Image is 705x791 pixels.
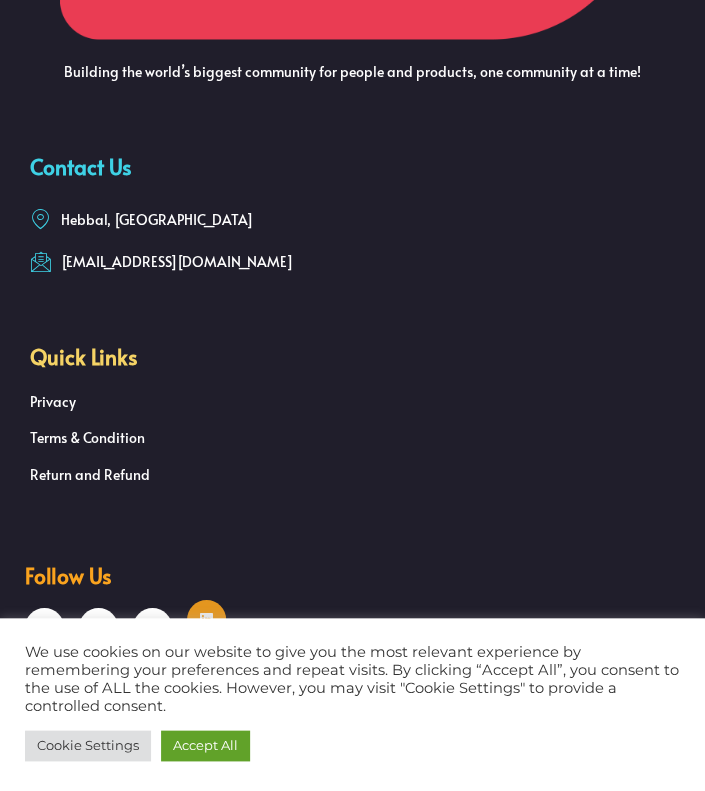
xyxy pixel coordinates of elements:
[161,730,250,761] a: Accept All
[25,563,695,588] h2: Follow Us
[30,209,253,231] a: Hebbal, [GEOGRAPHIC_DATA]
[15,384,695,420] a: Privacy
[30,344,695,369] h2: Quick Links
[15,420,695,456] a: Terms & Condition
[64,62,641,81] span: Building the world’s biggest community for people and products, one community at a time!
[30,154,695,179] h2: Contact Us
[15,457,695,493] a: Return and Refund
[25,730,151,761] a: Cookie Settings
[30,251,293,273] a: [EMAIL_ADDRESS][DOMAIN_NAME]
[25,643,680,715] div: We use cookies on our website to give you the most relevant experience by remembering your prefer...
